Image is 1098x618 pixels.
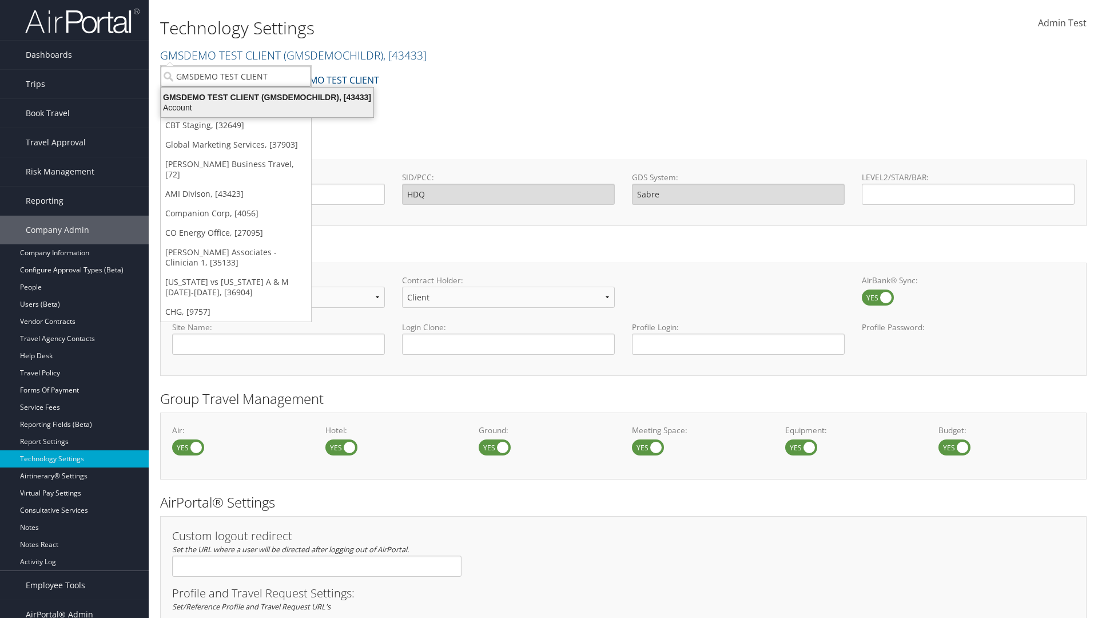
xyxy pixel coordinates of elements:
label: Equipment: [785,425,921,436]
a: [PERSON_NAME] Associates - Clinician 1, [35133] [161,243,311,272]
a: CO Energy Office, [27095] [161,223,311,243]
a: CBT Staging, [32649] [161,116,311,135]
h3: Custom logout redirect [172,530,462,542]
span: , [ 43433 ] [383,47,427,63]
input: Search Accounts [161,66,311,87]
a: Global Marketing Services, [37903] [161,135,311,154]
label: Contract Holder: [402,275,615,286]
label: SID/PCC: [402,172,615,183]
label: Budget: [938,425,1075,436]
div: GMSDEMO TEST CLIENT (GMSDEMOCHILDR), [43433] [154,92,380,102]
span: Reporting [26,187,63,215]
h3: Profile and Travel Request Settings: [172,588,1075,599]
a: Companion Corp, [4056] [161,204,311,223]
span: Trips [26,70,45,98]
a: [PERSON_NAME] Business Travel, [72] [161,154,311,184]
label: Site Name: [172,322,385,333]
img: airportal-logo.png [25,7,140,34]
span: Travel Approval [26,128,86,157]
label: AirBank® Sync [862,290,894,306]
em: Set the URL where a user will be directed after logging out of AirPortal. [172,544,409,554]
label: AirBank® Sync: [862,275,1075,286]
h2: Group Travel Management [160,389,1087,409]
label: Meeting Space: [632,425,768,436]
span: Company Admin [26,216,89,244]
h2: AirPortal® Settings [160,493,1087,512]
a: [US_STATE] vs [US_STATE] A & M [DATE]-[DATE], [36904] [161,272,311,302]
em: Set/Reference Profile and Travel Request URL's [172,601,331,612]
label: Ground: [479,425,615,436]
div: Account [154,102,380,113]
a: Admin Test [1038,6,1087,41]
a: GMSDEMO TEST CLIENT [160,47,427,63]
h2: GDS [160,136,1078,156]
span: ( GMSDEMOCHILDR ) [284,47,383,63]
a: GMSDEMO TEST CLIENT [277,69,379,92]
label: Login Clone: [402,322,615,333]
label: Air: [172,425,308,436]
span: Employee Tools [26,571,85,600]
span: Admin Test [1038,17,1087,29]
span: Book Travel [26,99,70,128]
a: AMI Divison, [43423] [161,184,311,204]
label: GDS System: [632,172,845,183]
label: Profile Login: [632,322,845,354]
label: Profile Password: [862,322,1075,354]
a: CHG, [9757] [161,302,311,322]
span: Risk Management [26,157,94,186]
label: LEVEL2/STAR/BAR: [862,172,1075,183]
span: Dashboards [26,41,72,69]
input: Profile Login: [632,334,845,355]
label: Hotel: [325,425,462,436]
h1: Technology Settings [160,16,778,40]
h2: Online Booking Tool [160,239,1087,259]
